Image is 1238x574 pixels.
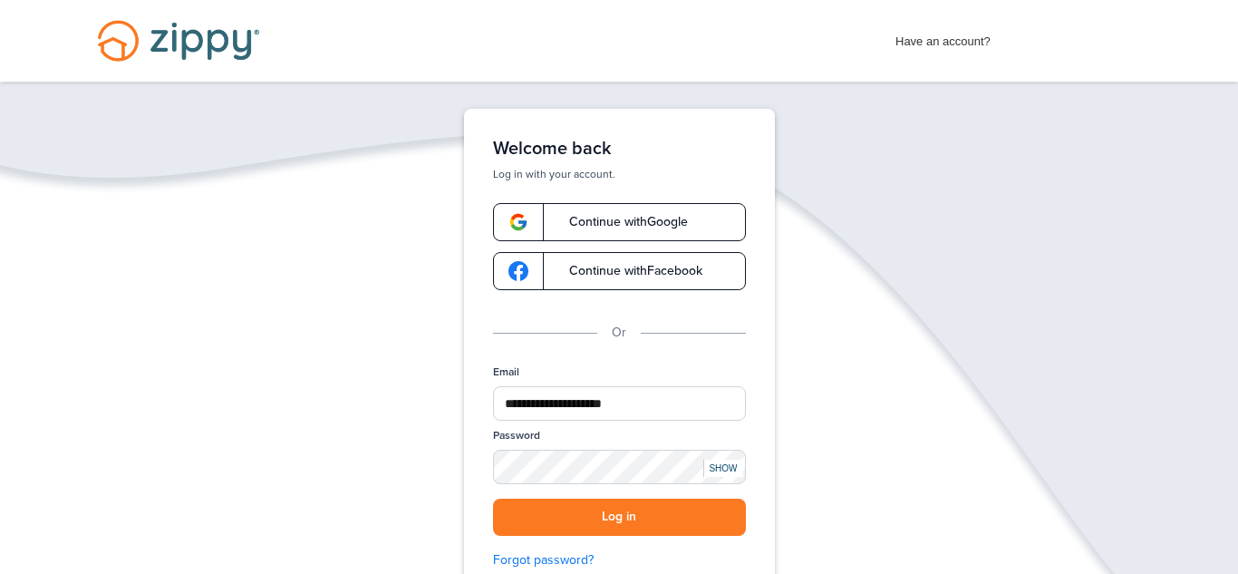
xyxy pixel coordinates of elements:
[551,216,688,229] span: Continue with Google
[703,460,743,477] div: SHOW
[493,365,519,380] label: Email
[508,261,528,281] img: google-logo
[493,550,746,570] a: Forgot password?
[895,23,991,52] span: Have an account?
[508,212,528,232] img: google-logo
[551,265,702,277] span: Continue with Facebook
[493,203,746,241] a: google-logoContinue withGoogle
[493,138,746,160] h1: Welcome back
[493,252,746,290] a: google-logoContinue withFacebook
[493,450,746,484] input: Password
[493,499,746,536] button: Log in
[612,323,626,343] p: Or
[493,386,746,421] input: Email
[493,428,540,443] label: Password
[493,167,746,181] p: Log in with your account.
